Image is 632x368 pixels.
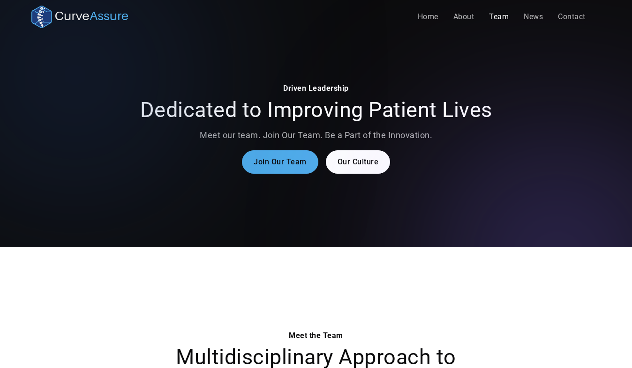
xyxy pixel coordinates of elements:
[446,7,482,26] a: About
[242,150,318,174] a: Join Our Team
[550,7,593,26] a: Contact
[136,98,496,122] h2: Dedicated to Improving Patient Lives
[136,83,496,94] div: Driven Leadership
[410,7,446,26] a: Home
[482,7,516,26] a: Team
[136,130,496,141] p: Meet our team. Join Our Team. Be a Part of the Innovation.
[31,6,128,28] a: home
[136,330,496,341] div: Meet the Team
[516,7,550,26] a: News
[326,150,391,174] a: Our Culture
